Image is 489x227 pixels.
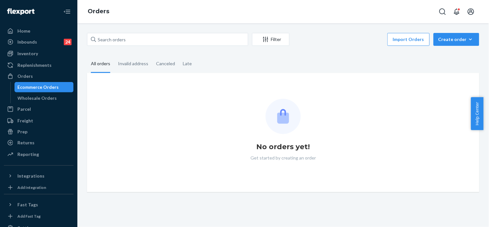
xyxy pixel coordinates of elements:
[17,106,31,112] div: Parcel
[18,95,57,101] div: Wholesale Orders
[88,8,109,15] a: Orders
[17,50,38,57] div: Inventory
[17,151,39,158] div: Reporting
[183,55,192,72] div: Late
[17,213,41,219] div: Add Fast Tag
[64,39,72,45] div: 24
[4,71,73,81] a: Orders
[450,5,463,18] button: Open notifications
[250,155,316,161] p: Get started by creating an order
[18,84,59,90] div: Ecommerce Orders
[434,33,479,46] button: Create order
[17,62,52,68] div: Replenishments
[4,26,73,36] a: Home
[17,185,46,190] div: Add Integration
[465,5,477,18] button: Open account menu
[4,200,73,210] button: Fast Tags
[4,37,73,47] a: Inbounds24
[17,139,34,146] div: Returns
[17,201,38,208] div: Fast Tags
[87,33,248,46] input: Search orders
[436,5,449,18] button: Open Search Box
[83,2,114,21] ol: breadcrumbs
[118,55,148,72] div: Invalid address
[17,39,37,45] div: Inbounds
[15,82,74,92] a: Ecommerce Orders
[15,93,74,103] a: Wholesale Orders
[4,116,73,126] a: Freight
[17,73,33,79] div: Orders
[438,36,474,43] div: Create order
[4,127,73,137] a: Prep
[156,55,175,72] div: Canceled
[91,55,110,73] div: All orders
[4,104,73,114] a: Parcel
[471,97,484,130] button: Help Center
[17,28,30,34] div: Home
[17,173,44,179] div: Integrations
[252,36,289,43] div: Filter
[4,60,73,70] a: Replenishments
[4,48,73,59] a: Inventory
[4,149,73,160] a: Reporting
[61,5,73,18] button: Close Navigation
[17,129,27,135] div: Prep
[266,99,301,134] img: Empty list
[4,184,73,191] a: Add Integration
[387,33,430,46] button: Import Orders
[17,118,33,124] div: Freight
[7,8,34,15] img: Flexport logo
[4,212,73,220] a: Add Fast Tag
[252,33,289,46] button: Filter
[4,138,73,148] a: Returns
[257,142,310,152] h1: No orders yet!
[4,171,73,181] button: Integrations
